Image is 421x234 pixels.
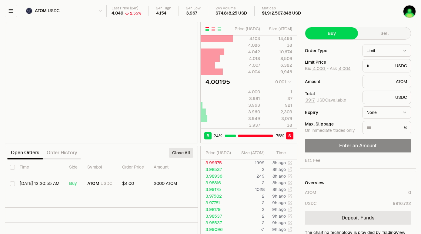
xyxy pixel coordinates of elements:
[149,159,194,175] th: Amount
[272,160,286,165] time: 8h ago
[211,26,216,31] button: Show Sell Orders Only
[82,159,117,175] th: Symbol
[233,26,260,32] div: Price ( USDC )
[265,42,292,48] div: 38
[48,8,59,14] span: USDC
[305,157,320,163] div: Est. Fee
[5,22,198,143] iframe: Financial Chart
[270,150,286,156] div: Time
[169,148,193,158] button: Close All
[234,173,265,179] td: 249
[272,180,286,186] time: 8h ago
[233,102,260,108] div: 3.963
[363,121,411,134] div: %
[201,179,234,186] td: 3.98816
[233,55,260,62] div: 4.018
[305,200,317,206] div: USDC
[265,26,292,32] div: Size ( ATOM )
[305,180,325,186] div: Overview
[233,89,260,95] div: 4.000
[194,159,240,175] th: Total
[234,219,265,226] td: 2
[206,133,209,139] span: B
[117,159,149,175] th: Order Price
[305,60,358,64] div: Limit Price
[265,62,292,68] div: 6,382
[69,181,78,186] div: Buy
[233,35,260,42] div: 4.103
[272,207,286,212] time: 9h ago
[276,133,284,139] span: 76 %
[305,189,316,196] div: ATOM
[305,97,346,103] span: USDC available
[154,181,189,186] div: 2000 ATOM
[408,189,411,196] div: 0
[265,69,292,75] div: 9,946
[201,213,234,219] td: 3.98537
[213,133,222,139] span: 24 %
[330,66,351,72] span: Ask
[363,75,411,88] div: ATOM
[262,6,301,11] div: Mkt cap
[272,200,286,206] time: 9h ago
[201,186,234,193] td: 3.99175
[305,66,329,72] span: Bid -
[233,115,260,122] div: 3.949
[122,181,134,186] span: $4.00
[265,115,292,122] div: 3,079
[20,181,59,186] time: [DATE] 12:20:55 AM
[305,211,411,225] a: Deposit Funds
[234,193,265,199] td: 2
[43,147,81,159] button: Order History
[272,220,286,226] time: 9h ago
[201,166,234,173] td: 3.98537
[338,66,351,71] button: 4.004
[201,226,234,233] td: 3.99096
[265,49,292,55] div: 10,674
[26,8,32,14] img: ATOM Logo
[201,159,234,166] td: 3.99975
[363,91,411,104] div: USDC
[265,95,292,102] div: 37
[234,213,265,219] td: 2
[234,206,265,213] td: 2
[186,11,197,16] div: 3.967
[265,35,292,42] div: 14,466
[130,11,141,16] div: 2.55%
[233,42,260,48] div: 4.086
[305,98,315,102] button: 9917
[112,11,123,16] div: 4.049
[87,181,99,186] span: ATOM
[35,8,47,14] span: ATOM
[272,213,286,219] time: 9h ago
[393,200,411,206] div: 9916.722
[305,128,358,133] div: On immediate trades only
[112,6,141,11] div: Last Price (24h)
[305,110,358,115] div: Expiry
[272,167,286,172] time: 8h ago
[216,6,247,11] div: 24h Volume
[201,173,234,179] td: 3.98936
[216,11,247,16] div: $74,818.25 USD
[272,193,286,199] time: 9h ago
[217,26,222,31] button: Show Buy Orders Only
[239,150,265,156] div: Size ( ATOM )
[205,26,210,31] button: Show Buy and Sell Orders
[233,62,260,68] div: 4.007
[10,165,15,170] button: Select all
[272,187,286,192] time: 8h ago
[363,45,411,57] button: Limit
[305,79,358,84] div: Amount
[234,166,265,173] td: 2
[7,147,43,159] button: Open Orders
[186,6,201,11] div: 24h Low
[273,78,292,85] button: 0.001
[10,181,15,186] button: Select row
[233,109,260,115] div: 3.960
[201,199,234,206] td: 3.97781
[234,226,265,233] td: <1
[272,173,286,179] time: 8h ago
[265,55,292,62] div: 8,509
[305,122,358,126] div: Max. Slippage
[265,122,292,128] div: 38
